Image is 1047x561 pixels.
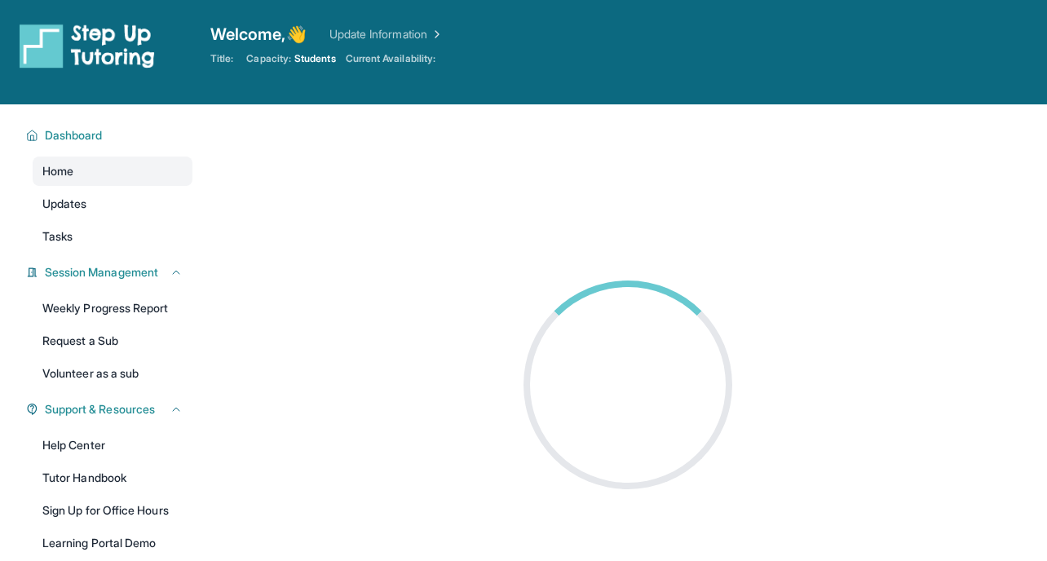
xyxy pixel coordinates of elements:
a: Update Information [329,26,444,42]
span: Students [294,52,336,65]
a: Sign Up for Office Hours [33,496,192,525]
a: Learning Portal Demo [33,528,192,558]
img: logo [20,23,155,68]
a: Volunteer as a sub [33,359,192,388]
button: Dashboard [38,127,183,144]
span: Home [42,163,73,179]
span: Support & Resources [45,401,155,417]
span: Tasks [42,228,73,245]
a: Weekly Progress Report [33,294,192,323]
span: Session Management [45,264,158,280]
a: Request a Sub [33,326,192,356]
a: Help Center [33,431,192,460]
img: Chevron Right [427,26,444,42]
a: Updates [33,189,192,219]
button: Session Management [38,264,183,280]
span: Capacity: [246,52,291,65]
span: Title: [210,52,233,65]
a: Tutor Handbook [33,463,192,493]
a: Home [33,157,192,186]
span: Updates [42,196,87,212]
span: Current Availability: [346,52,435,65]
button: Support & Resources [38,401,183,417]
span: Dashboard [45,127,103,144]
span: Welcome, 👋 [210,23,307,46]
a: Tasks [33,222,192,251]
